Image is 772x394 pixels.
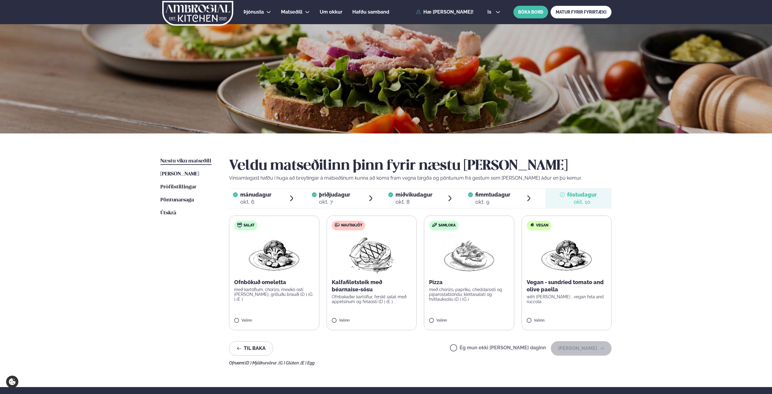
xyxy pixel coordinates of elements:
span: (D ) Mjólkurvörur , [245,360,279,365]
a: MATUR FYRIR FYRIRTÆKI [551,6,612,18]
p: Ofnbakaðar kartöflur, ferskt salat með appelsínum og fetaosti (D ) (E ) [332,294,412,304]
span: Prófílstillingar [160,184,196,190]
img: beef.svg [335,223,340,227]
span: Pöntunarsaga [160,197,194,203]
span: Þjónusta [244,9,264,15]
a: Pöntunarsaga [160,197,194,204]
button: [PERSON_NAME] [551,341,612,356]
span: is [487,10,493,14]
span: Samloka [438,223,456,228]
div: okt. 6 [240,198,271,206]
span: þriðjudagur [319,191,350,198]
span: Hafðu samband [352,9,389,15]
div: Ofnæmi: [229,360,612,365]
p: Vinsamlegast hafðu í huga að breytingar á matseðlinum kunna að koma fram vegna birgða og pöntunum... [229,175,612,182]
span: Næstu viku matseðill [160,159,212,164]
img: logo [162,1,234,26]
a: Cookie settings [6,376,18,388]
a: Hæ [PERSON_NAME]! [416,9,473,15]
img: Pizza-Bread.png [442,235,496,274]
img: Beef-Meat.png [345,235,398,274]
div: okt. 9 [475,198,510,206]
p: Vegan - sundried tomato and olive paella [527,279,607,293]
img: salad.svg [237,223,242,227]
p: Pizza [429,279,509,286]
span: Vegan [536,223,548,228]
button: Til baka [229,341,273,356]
a: Um okkur [320,8,342,16]
div: okt. 7 [319,198,350,206]
span: mánudagur [240,191,271,198]
span: Matseðill [281,9,302,15]
span: fimmtudagur [475,191,510,198]
a: Þjónusta [244,8,264,16]
p: Ofnbökuð omeletta [234,279,314,286]
a: Hafðu samband [352,8,389,16]
p: with [PERSON_NAME] , vegan feta and ruccola [527,294,607,304]
a: Næstu viku matseðill [160,158,212,165]
button: is [483,10,505,14]
span: [PERSON_NAME] [160,171,199,177]
button: BÓKA BORÐ [513,6,548,18]
p: með chorizo, papríku, cheddarosti og piparostablöndu, klettasalati og hvítlauksolíu (D ) (G ) [429,287,509,302]
p: með kartöflum, chorizo, mexíkó osti [PERSON_NAME], grilluðu brauði (D ) (G ) (E ) [234,287,314,302]
img: Vegan.svg [530,223,535,227]
img: sandwich-new-16px.svg [432,223,437,227]
a: [PERSON_NAME] [160,171,199,178]
div: okt. 10 [567,198,597,206]
a: Prófílstillingar [160,184,196,191]
img: Vegan.png [540,235,593,274]
span: Salat [244,223,254,228]
span: föstudagur [567,191,597,198]
span: Útskrá [160,210,176,216]
span: (E ) Egg [301,360,315,365]
a: Útskrá [160,210,176,217]
span: miðvikudagur [396,191,432,198]
h2: Veldu matseðilinn þinn fyrir næstu [PERSON_NAME] [229,158,612,175]
span: Um okkur [320,9,342,15]
a: Matseðill [281,8,302,16]
span: Nautakjöt [341,223,362,228]
p: Kalfafiletsteik með béarnaise-sósu [332,279,412,293]
span: (G ) Glúten , [279,360,301,365]
img: Vegan.png [247,235,301,274]
div: okt. 8 [396,198,432,206]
